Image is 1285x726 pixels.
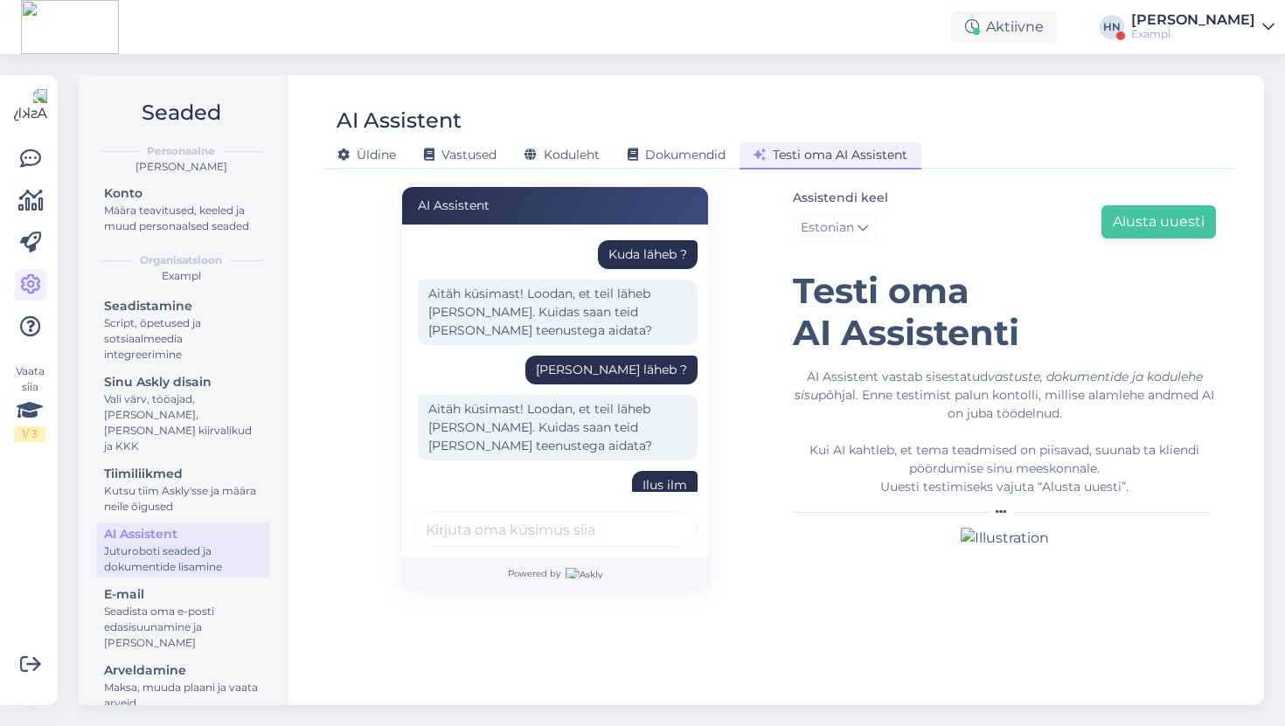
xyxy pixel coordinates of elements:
img: Askly [566,568,602,578]
div: HN [1100,15,1124,39]
a: Estonian [793,214,876,242]
a: TiimiliikmedKutsu tiim Askly'sse ja määra neile õigused [96,462,269,517]
div: Exampl [1131,27,1255,41]
div: AI Assistent [402,187,708,225]
div: [PERSON_NAME] läheb ? [536,361,687,379]
div: Vali värv, tööajad, [PERSON_NAME], [PERSON_NAME] kiirvalikud ja KKK [104,391,261,454]
a: AI AssistentJuturoboti seaded ja dokumentide lisamine [96,522,269,577]
span: Estonian [801,218,854,238]
div: Aitäh küsimast! Loodan, et teil läheb [PERSON_NAME]. Kuidas saan teid [PERSON_NAME] teenustega ai... [418,280,698,345]
a: ArveldamineMaksa, muuda plaani ja vaata arveid [96,659,269,714]
span: Vastused [424,147,497,162]
div: AI Assistent [104,525,261,543]
span: Testi oma AI Assistent [754,147,907,162]
div: Maksa, muuda plaani ja vaata arveid [104,680,261,711]
div: Konto [104,184,261,203]
span: Koduleht [524,147,600,162]
input: Kirjuta oma küsimus siia [413,512,698,547]
div: Määra teavitused, keeled ja muud personaalsed seaded [104,203,261,234]
div: Aitäh küsimast! Loodan, et teil läheb [PERSON_NAME]. Kuidas saan teid [PERSON_NAME] teenustega ai... [418,395,698,460]
label: Assistendi keel [793,189,888,207]
h2: Seaded [93,96,269,129]
a: SeadistamineScript, õpetused ja sotsiaalmeedia integreerimine [96,294,269,365]
img: Askly Logo [14,89,47,122]
a: E-mailSeadista oma e-posti edasisuunamine ja [PERSON_NAME] [96,583,269,653]
img: Illustration [961,528,1049,549]
span: Dokumendid [628,147,726,162]
b: Personaalne [147,143,215,159]
div: Ilus ilm [642,476,687,494]
div: Script, õpetused ja sotsiaalmeedia integreerimine [104,315,261,363]
h1: Testi oma AI Assistenti [793,270,1216,354]
a: Sinu Askly disainVali värv, tööajad, [PERSON_NAME], [PERSON_NAME] kiirvalikud ja KKK [96,370,269,457]
div: Seadista oma e-posti edasisuunamine ja [PERSON_NAME] [104,604,261,651]
a: [PERSON_NAME]Exampl [1131,13,1275,41]
div: Aktiivne [951,11,1058,43]
div: Arveldamine [104,661,261,680]
div: [PERSON_NAME] [93,159,269,175]
div: Juturoboti seaded ja dokumentide lisamine [104,543,261,575]
b: Organisatsioon [140,252,222,268]
div: Kutsu tiim Askly'sse ja määra neile õigused [104,483,261,515]
div: Kuda läheb ? [608,245,687,264]
div: Vaata siia [14,363,45,442]
div: E-mail [104,585,261,604]
div: Exampl [93,268,269,284]
div: Seadistamine [104,297,261,315]
span: Powered by [508,567,602,580]
i: vastuste, dokumentide ja kodulehe sisu [795,369,1203,403]
div: AI Assistent [337,104,462,137]
button: Alusta uuesti [1101,205,1216,239]
div: Sinu Askly disain [104,373,261,391]
div: Tiimiliikmed [104,465,261,483]
a: KontoMäära teavitused, keeled ja muud personaalsed seaded [96,182,269,237]
div: 1 / 3 [14,426,45,442]
span: Üldine [337,147,396,162]
div: [PERSON_NAME] [1131,13,1255,27]
div: AI Assistent vastab sisestatud põhjal. Enne testimist palun kontolli, millise alamlehe andmed AI ... [793,368,1216,496]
